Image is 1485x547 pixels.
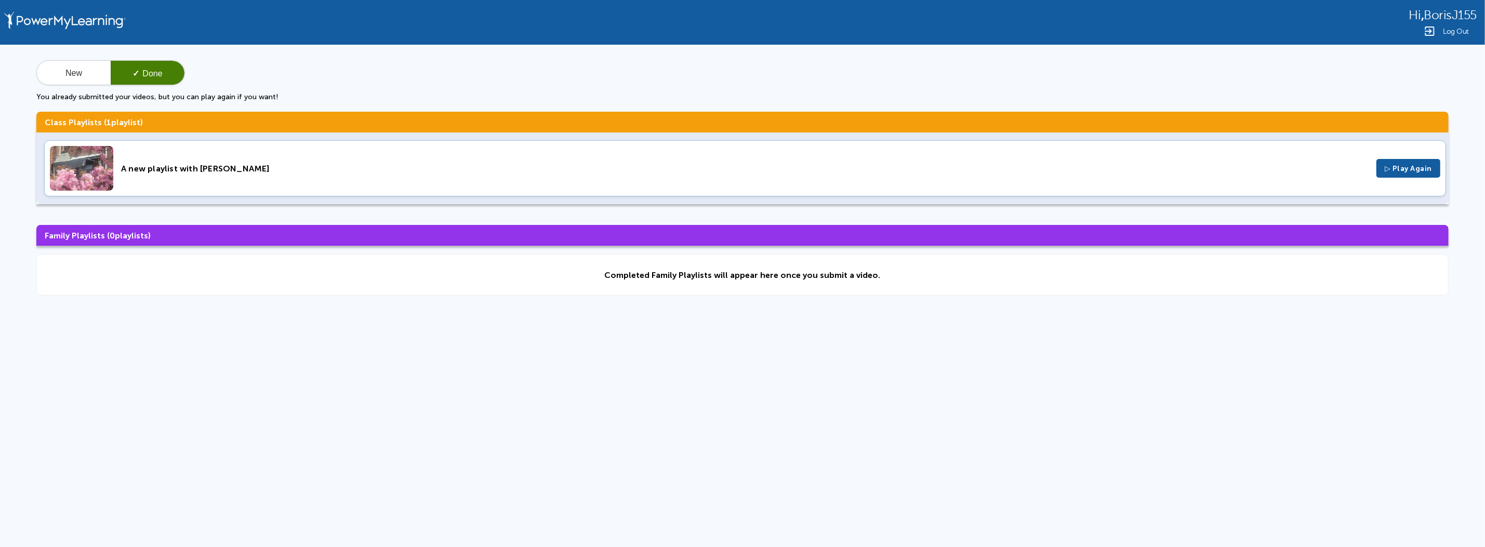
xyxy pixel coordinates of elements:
span: ✓ [132,69,139,78]
div: A new playlist with [PERSON_NAME] [121,164,1369,174]
span: ▷ Play Again [1385,164,1432,173]
h3: Family Playlists ( playlists) [36,225,1449,246]
p: You already submitted your videos, but you can play again if you want! [36,92,1449,101]
button: ▷ Play Again [1376,159,1440,178]
span: Log Out [1443,28,1469,35]
span: 1 [107,117,111,127]
img: Logout Icon [1423,25,1436,37]
span: 0 [110,231,115,241]
div: , [1409,7,1477,22]
h3: Class Playlists ( playlist) [36,112,1449,132]
span: Hi [1409,8,1421,22]
div: Completed Family Playlists will appear here once you submit a video. [605,270,881,280]
span: BorisJ155 [1424,8,1477,22]
button: New [37,61,111,86]
img: Thumbnail [50,146,113,191]
button: ✓Done [111,61,184,86]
